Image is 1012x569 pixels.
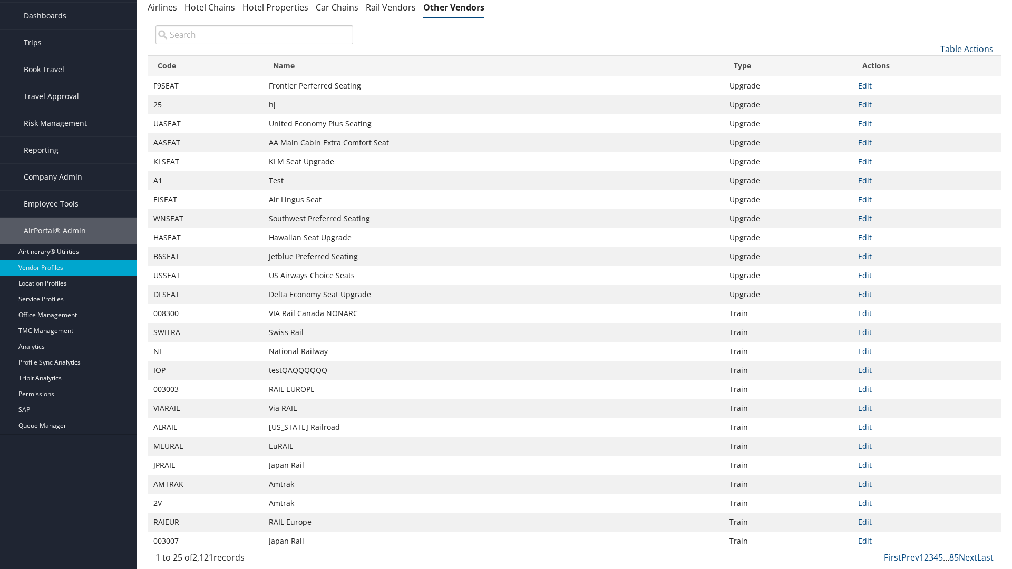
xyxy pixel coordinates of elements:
td: 003007 [148,532,264,551]
td: JPRAIL [148,456,264,475]
td: Upgrade [724,133,853,152]
td: Via RAIL [264,399,724,418]
td: Upgrade [724,114,853,133]
td: Train [724,342,853,361]
a: Prev [901,552,919,563]
td: VIARAIL [148,399,264,418]
a: Last [977,552,994,563]
td: Japan Rail [264,532,724,551]
td: IOP [148,361,264,380]
td: Southwest Preferred Seating [264,209,724,228]
td: testQAQQQQQQ [264,361,724,380]
td: SWITRA [148,323,264,342]
a: Edit [858,308,872,318]
a: Edit [858,138,872,148]
td: AA Main Cabin Extra Comfort Seat [264,133,724,152]
div: 1 to 25 of records [155,551,353,569]
a: 1 [919,552,924,563]
a: 2 [924,552,929,563]
td: Upgrade [724,266,853,285]
a: Edit [858,100,872,110]
a: Rail Vendors [366,2,416,13]
span: Employee Tools [24,191,79,217]
a: First [884,552,901,563]
td: [US_STATE] Railroad [264,418,724,437]
td: Train [724,494,853,513]
a: 5 [938,552,943,563]
span: Travel Approval [24,83,79,110]
span: … [943,552,949,563]
td: Upgrade [724,95,853,114]
a: Edit [858,270,872,280]
td: EuRAIL [264,437,724,456]
td: AMTRAK [148,475,264,494]
a: Table Actions [940,43,994,55]
td: UASEAT [148,114,264,133]
a: Edit [858,346,872,356]
td: Test [264,171,724,190]
td: KLSEAT [148,152,264,171]
a: Other Vendors [423,2,484,13]
span: Company Admin [24,164,82,190]
td: Air Lingus Seat [264,190,724,209]
a: Edit [858,365,872,375]
a: Airlines [148,2,177,13]
td: Delta Economy Seat Upgrade [264,285,724,304]
td: WNSEAT [148,209,264,228]
td: HASEAT [148,228,264,247]
a: Edit [858,81,872,91]
th: Type: activate to sort column ascending [724,56,853,76]
a: Edit [858,175,872,185]
td: Train [724,323,853,342]
td: 008300 [148,304,264,323]
td: Upgrade [724,247,853,266]
td: DLSEAT [148,285,264,304]
a: 85 [949,552,959,563]
td: USSEAT [148,266,264,285]
td: RAIL Europe [264,513,724,532]
input: Search [155,25,353,44]
th: Actions [853,56,1001,76]
a: Edit [858,289,872,299]
td: Train [724,399,853,418]
td: ALRAIL [148,418,264,437]
td: United Economy Plus Seating [264,114,724,133]
td: Upgrade [724,285,853,304]
td: Amtrak [264,494,724,513]
td: National Railway [264,342,724,361]
td: A1 [148,171,264,190]
a: Car Chains [316,2,358,13]
td: 2V [148,494,264,513]
td: VIA Rail Canada NONARC [264,304,724,323]
td: Train [724,361,853,380]
td: Frontier Perferred Seating [264,76,724,95]
a: Edit [858,384,872,394]
a: Edit [858,251,872,261]
td: Upgrade [724,171,853,190]
td: Japan Rail [264,456,724,475]
td: US Airways Choice Seats [264,266,724,285]
td: NL [148,342,264,361]
a: Edit [858,327,872,337]
td: Hawaiian Seat Upgrade [264,228,724,247]
td: 25 [148,95,264,114]
td: 003003 [148,380,264,399]
td: Swiss Rail [264,323,724,342]
td: Upgrade [724,76,853,95]
span: Reporting [24,137,59,163]
span: AirPortal® Admin [24,218,86,244]
td: Upgrade [724,228,853,247]
td: Train [724,304,853,323]
a: Next [959,552,977,563]
span: Trips [24,30,42,56]
td: B6SEAT [148,247,264,266]
td: AASEAT [148,133,264,152]
td: Upgrade [724,209,853,228]
a: Hotel Chains [184,2,235,13]
td: Amtrak [264,475,724,494]
td: Train [724,532,853,551]
td: Jetblue Preferred Seating [264,247,724,266]
a: Edit [858,232,872,242]
a: 3 [929,552,933,563]
span: Risk Management [24,110,87,136]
